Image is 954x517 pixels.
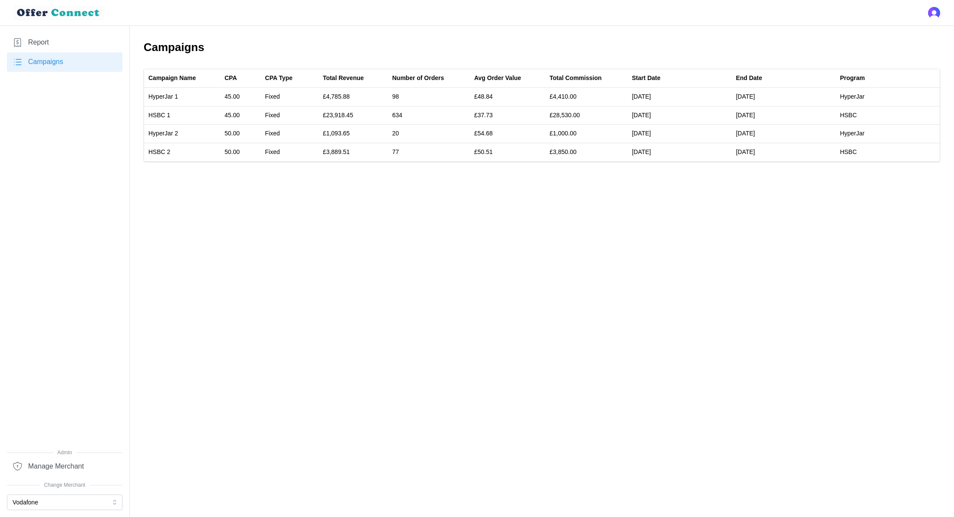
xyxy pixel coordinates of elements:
[28,461,84,472] span: Manage Merchant
[840,74,865,83] div: Program
[545,88,627,106] td: £4,410.00
[144,40,940,55] h2: Campaigns
[220,125,261,143] td: 50.00
[835,88,940,106] td: HyperJar
[7,456,122,476] a: Manage Merchant
[318,143,388,161] td: £3,889.51
[474,74,521,83] div: Avg Order Value
[632,74,660,83] div: Start Date
[732,143,836,161] td: [DATE]
[148,74,196,83] div: Campaign Name
[835,143,940,161] td: HSBC
[388,88,469,106] td: 98
[627,106,732,125] td: [DATE]
[144,125,220,143] td: HyperJar 2
[7,33,122,52] a: Report
[220,143,261,161] td: 50.00
[388,143,469,161] td: 77
[470,106,545,125] td: £37.73
[470,125,545,143] td: £54.68
[388,125,469,143] td: 20
[144,88,220,106] td: HyperJar 1
[392,74,444,83] div: Number of Orders
[388,106,469,125] td: 634
[732,125,836,143] td: [DATE]
[318,88,388,106] td: £4,785.88
[14,5,104,20] img: loyalBe Logo
[28,57,63,67] span: Campaigns
[736,74,762,83] div: End Date
[265,74,293,83] div: CPA Type
[835,106,940,125] td: HSBC
[549,74,601,83] div: Total Commission
[220,88,261,106] td: 45.00
[928,7,940,19] img: 's logo
[7,481,122,489] span: Change Merchant
[261,125,319,143] td: Fixed
[318,125,388,143] td: £1,093.65
[261,88,319,106] td: Fixed
[545,125,627,143] td: £1,000.00
[627,125,732,143] td: [DATE]
[928,7,940,19] button: Open user button
[28,37,49,48] span: Report
[470,88,545,106] td: £48.84
[7,495,122,510] button: Vodafone
[323,74,364,83] div: Total Revenue
[835,125,940,143] td: HyperJar
[732,106,836,125] td: [DATE]
[261,106,319,125] td: Fixed
[7,52,122,72] a: Campaigns
[144,143,220,161] td: HSBC 2
[627,88,732,106] td: [DATE]
[470,143,545,161] td: £50.51
[144,106,220,125] td: HSBC 1
[545,143,627,161] td: £3,850.00
[318,106,388,125] td: £23,918.45
[261,143,319,161] td: Fixed
[220,106,261,125] td: 45.00
[732,88,836,106] td: [DATE]
[627,143,732,161] td: [DATE]
[545,106,627,125] td: £28,530.00
[7,449,122,457] span: Admin
[225,74,237,83] div: CPA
